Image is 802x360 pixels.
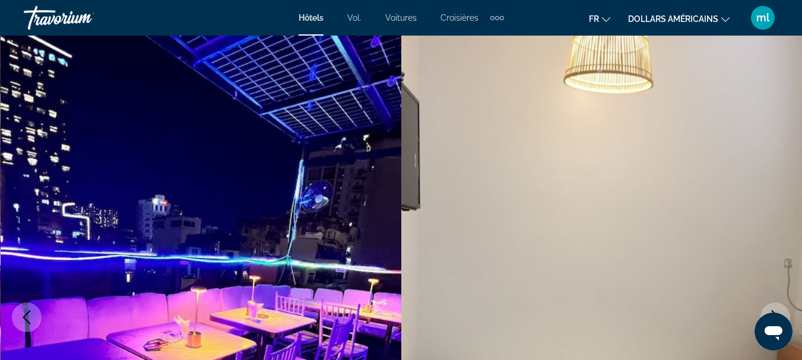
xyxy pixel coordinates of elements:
button: Changer de devise [628,10,730,27]
button: Next image [760,302,790,332]
font: ml [756,11,769,24]
button: Menu utilisateur [747,5,778,30]
a: Vol. [347,13,362,23]
font: dollars américains [628,14,718,24]
button: Previous image [12,302,42,332]
button: Éléments de navigation supplémentaires [490,8,504,27]
iframe: Bouton de lancement de la fenêtre de messagerie [755,313,793,351]
a: Croisières [440,13,478,23]
a: Voitures [385,13,417,23]
a: Travorium [24,2,142,33]
button: Changer de langue [589,10,610,27]
a: Hôtels [299,13,324,23]
font: fr [589,14,599,24]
